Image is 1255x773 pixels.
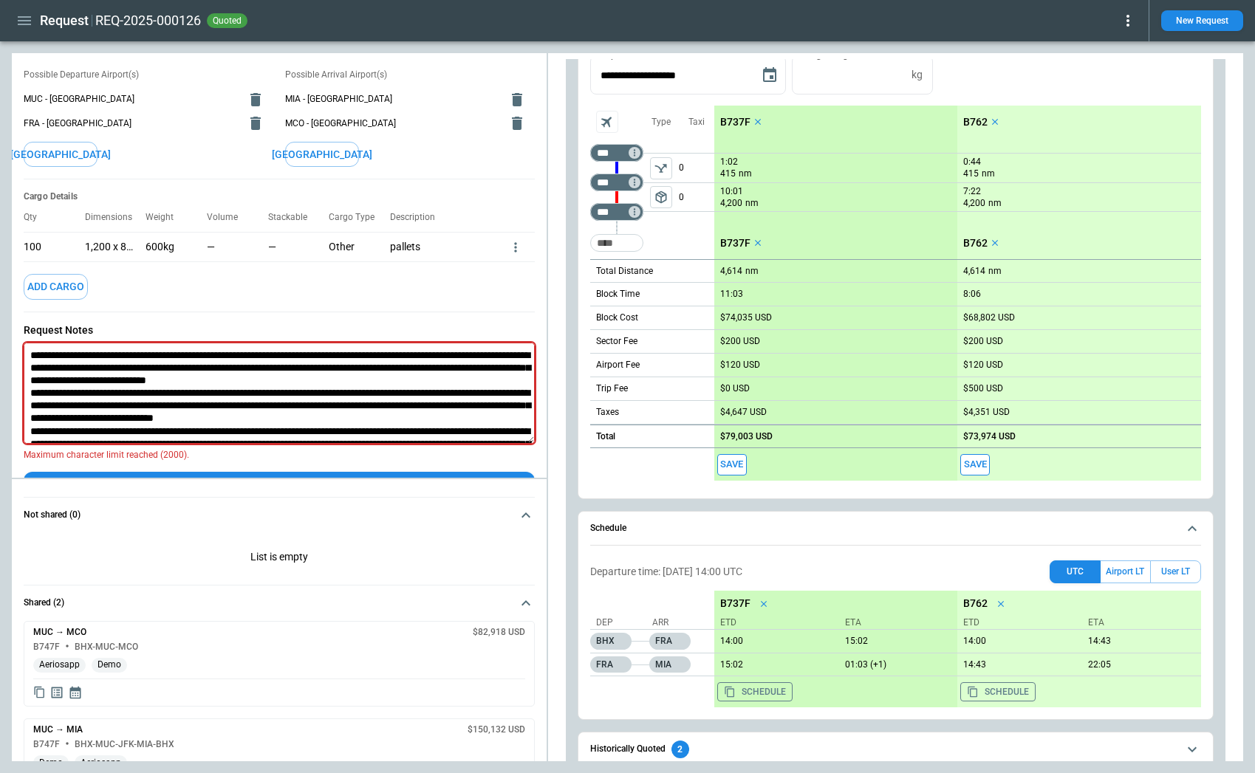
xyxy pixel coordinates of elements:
[963,336,1003,347] p: $200 USD
[390,232,508,261] div: pallets
[652,616,704,629] p: Arr
[679,154,714,182] p: 0
[679,183,714,211] p: 0
[68,685,83,700] span: Display quote schedule
[24,191,535,202] h6: Cargo Details
[24,598,64,608] h6: Shared (2)
[720,616,833,629] p: ETD
[24,450,535,461] p: Maximum character limit reached (2000).
[24,274,88,300] button: Add Cargo
[717,454,747,475] button: Save
[1050,560,1101,583] button: UTC
[688,116,705,128] p: Taxi
[649,656,691,673] p: MIA
[33,628,86,637] h6: MUC → MCO
[590,656,632,673] p: FRA
[24,533,535,585] div: Not shared (0)
[745,265,759,278] p: nm
[1161,10,1243,31] button: New Request
[596,432,615,442] h6: Total
[95,12,201,30] h2: REQ-2025-000126
[24,241,41,253] p: 100
[720,237,750,250] p: B737F
[596,406,619,419] p: Taxes
[590,174,643,191] div: Too short
[963,407,1010,418] p: $4,351 USD
[957,659,1076,670] p: 10/09/2025
[739,168,752,180] p: nm
[963,168,979,180] p: 415
[85,232,146,261] div: 1,200 x 800 x 800cm
[33,740,60,749] h6: B747F
[24,324,535,337] p: Request Notes
[92,659,127,670] span: Demo
[75,740,174,749] h6: BHX-MUC-JFK-MIA-BHX
[207,241,215,253] p: —
[596,616,648,629] p: Dep
[24,142,98,168] button: [GEOGRAPHIC_DATA]
[671,741,689,758] div: 2
[720,266,742,277] p: 4,614
[755,61,784,90] button: Choose date, selected date is Sep 10, 2025
[963,360,1003,371] p: $120 USD
[146,212,185,223] p: Weight
[596,382,628,395] p: Trip Fee
[590,203,643,221] div: Too short
[24,585,535,621] button: Shared (2)
[285,142,359,168] button: [GEOGRAPHIC_DATA]
[963,197,985,210] p: 4,200
[596,288,640,300] p: Block Time
[24,533,535,585] p: List is empty
[268,241,276,253] p: —
[596,265,653,278] p: Total Distance
[988,197,1002,210] p: nm
[714,106,1201,481] div: scrollable content
[590,144,643,162] div: Too short
[650,186,672,208] button: left aligned
[596,359,640,371] p: Airport Fee
[33,642,60,652] h6: B747F
[590,234,643,252] div: Too short
[508,240,523,255] button: more
[329,232,390,261] div: Other
[596,111,618,133] span: Aircraft selection
[502,85,532,114] button: delete
[590,566,742,578] p: Departure time: [DATE] 14:00 UTC
[745,197,759,210] p: nm
[390,241,496,253] p: pallets
[590,732,1201,766] button: Historically Quoted2
[963,597,988,610] p: B762
[720,157,738,168] p: 1:02
[207,212,250,223] p: Volume
[596,312,638,324] p: Block Cost
[957,636,1076,647] p: 10/09/2025
[285,93,499,106] span: MIA - [GEOGRAPHIC_DATA]
[390,212,447,223] p: Description
[839,616,952,629] p: ETA
[590,554,1201,713] div: Schedule
[720,431,773,442] p: $79,003 USD
[33,757,69,769] span: Demo
[839,636,958,647] p: 10/09/2025
[717,682,793,701] button: Copy the aircraft schedule to your clipboard
[960,682,1036,701] button: Copy the aircraft schedule to your clipboard
[24,212,49,223] p: Qty
[963,186,981,197] p: 7:22
[963,289,981,300] p: 8:06
[268,212,319,223] p: Stackable
[963,157,981,168] p: 0:44
[75,757,127,769] span: Aeriosapp
[720,597,750,610] p: B737F
[988,265,1002,278] p: nm
[24,69,273,81] p: Possible Departure Airport(s)
[75,642,138,652] h6: BHX-MUC-MCO
[963,616,1076,629] p: ETD
[717,454,747,475] span: Save this aircraft quote and copy details to clipboard
[963,266,985,277] p: 4,614
[720,360,760,371] p: $120 USD
[650,157,672,179] button: left aligned
[590,523,626,533] h6: Schedule
[85,212,144,223] p: Dimensions
[49,685,64,700] span: Display detailed quote content
[24,117,238,130] span: FRA - [GEOGRAPHIC_DATA]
